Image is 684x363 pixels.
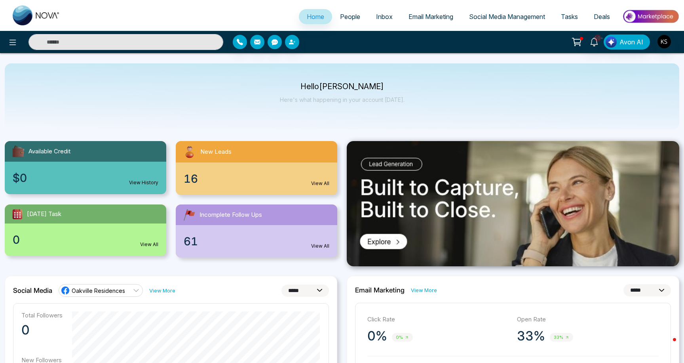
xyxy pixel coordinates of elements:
h2: Email Marketing [355,286,405,294]
p: Click Rate [367,315,509,324]
span: 0% [392,333,413,342]
span: Incomplete Follow Ups [199,210,262,220]
span: Social Media Management [469,13,545,21]
a: Social Media Management [461,9,553,24]
span: [DATE] Task [27,210,61,219]
iframe: Intercom live chat [657,336,676,355]
span: 33% [550,333,573,342]
p: Total Followers [21,311,63,319]
button: Avon AI [604,34,650,50]
a: New Leads16View All [171,141,342,195]
span: Available Credit [28,147,70,156]
a: Home [299,9,332,24]
a: View More [149,287,175,294]
img: todayTask.svg [11,208,24,220]
span: 0 [13,231,20,248]
span: 10+ [594,34,601,42]
p: Open Rate [517,315,659,324]
span: Tasks [561,13,578,21]
span: Oakville Residences [72,287,125,294]
p: 0% [367,328,387,344]
span: 16 [184,170,198,187]
img: . [347,141,679,266]
span: $0 [13,170,27,186]
a: Inbox [368,9,401,24]
a: Deals [586,9,618,24]
p: Here's what happening in your account [DATE]. [280,96,405,103]
span: Avon AI [619,37,643,47]
a: 10+ [585,34,604,48]
img: followUps.svg [182,208,196,222]
h2: Social Media [13,287,52,294]
span: People [340,13,360,21]
a: View All [311,243,329,250]
span: Email Marketing [408,13,453,21]
a: View All [311,180,329,187]
p: 33% [517,328,545,344]
span: Inbox [376,13,393,21]
span: Deals [594,13,610,21]
a: View History [129,179,158,186]
img: Lead Flow [606,36,617,48]
a: View All [140,241,158,248]
a: Incomplete Follow Ups61View All [171,204,342,258]
img: Nova CRM Logo [13,6,60,25]
a: People [332,9,368,24]
a: View More [411,287,437,294]
img: Market-place.gif [622,8,679,25]
img: User Avatar [657,35,671,48]
img: availableCredit.svg [11,144,25,159]
span: Home [307,13,324,21]
span: 61 [184,233,198,250]
span: New Leads [200,147,232,157]
p: Hello [PERSON_NAME] [280,83,405,90]
a: Tasks [553,9,586,24]
a: Email Marketing [401,9,461,24]
img: newLeads.svg [182,144,197,159]
p: 0 [21,322,63,338]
